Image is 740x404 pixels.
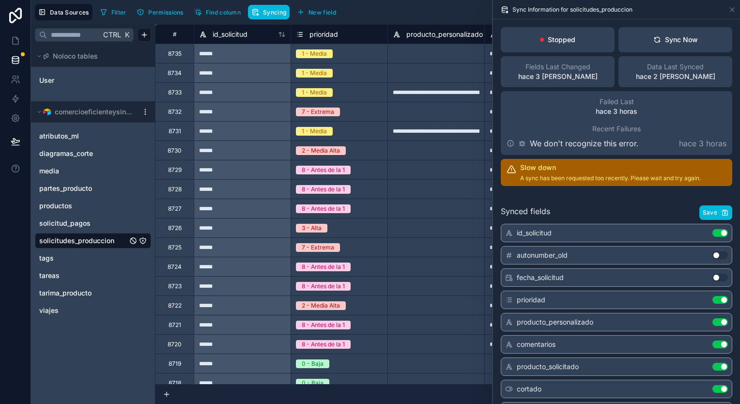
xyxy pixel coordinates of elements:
a: productos [39,201,127,211]
div: 8731 [169,127,181,135]
div: 8724 [168,263,182,271]
span: autonumber_old [517,250,568,260]
div: 8 - Antes de la 1 [302,321,345,329]
span: productos [39,201,72,211]
div: 7 - Extrema [302,108,334,116]
span: K [123,31,130,38]
span: tareas [39,271,60,280]
span: comentarios [517,340,555,349]
div: 8 - Antes de la 1 [302,340,345,349]
div: 8734 [168,69,182,77]
div: 8726 [168,224,182,232]
span: Fields Last Changed [525,62,590,72]
span: diagramas_corte [39,149,93,158]
a: Permissions [133,5,190,19]
div: tareas [35,268,151,283]
h2: Slow down [520,163,701,172]
span: prioridad [517,295,545,305]
div: 8732 [168,108,182,116]
button: Data Sources [35,4,92,20]
div: 3 - Alta [302,224,322,233]
div: 1 - Media [302,49,327,58]
span: producto_personalizado [517,317,593,327]
div: 0 - Baja [302,379,324,388]
a: tarima_producto [39,288,127,298]
span: prioridad [309,30,338,39]
button: New field [293,5,339,19]
a: solicitudes_produccion [39,236,127,246]
span: Find column [206,9,241,16]
div: 8 - Antes de la 1 [302,263,345,271]
div: atributos_ml [35,128,151,144]
div: diagramas_corte [35,146,151,161]
span: producto_solicitado [517,362,579,372]
p: hace 2 [PERSON_NAME] [636,72,715,81]
div: 8729 [168,166,182,174]
span: Failed Last [600,97,634,107]
a: solicitud_pagos [39,218,127,228]
div: solicitudes_produccion [35,233,151,249]
span: Permissions [148,9,183,16]
div: 8733 [168,89,182,96]
span: fecha_solicitud [517,273,564,282]
div: tarima_producto [35,285,151,301]
span: Ctrl [102,29,122,41]
a: atributos_ml [39,131,127,141]
button: Permissions [133,5,186,19]
span: viajes [39,306,59,315]
span: User [39,76,54,85]
div: viajes [35,303,151,318]
span: tags [39,253,54,263]
p: hace 3 horas [596,107,637,116]
div: 2 - Media Alta [302,301,340,310]
div: productos [35,198,151,214]
p: hace 3 [PERSON_NAME] [518,72,598,81]
button: Sync Now [618,27,732,52]
a: User [39,76,118,85]
span: cortado [517,384,541,394]
div: 8728 [168,186,182,193]
div: 2 - Media Alta [302,146,340,155]
p: hace 3 horas [679,138,726,149]
div: 8727 [168,205,182,213]
span: Noloco tables [53,51,98,61]
span: Filter [111,9,126,16]
div: 1 - Media [302,69,327,78]
button: Find column [191,5,244,19]
span: tarima_producto [39,288,92,298]
a: partes_producto [39,184,127,193]
span: New field [308,9,336,16]
div: 8730 [168,147,182,155]
span: id_solicitud [213,30,247,39]
div: User [35,73,151,88]
span: atributos_ml [39,131,79,141]
div: 8 - Antes de la 1 [302,204,345,213]
p: Stopped [548,35,575,45]
span: Synced fields [501,205,550,220]
div: 8725 [168,244,182,251]
img: Airtable Logo [43,108,51,116]
span: media [39,166,59,176]
span: producto_personalizado [406,30,483,39]
a: media [39,166,127,176]
div: 8720 [168,341,182,348]
div: 8719 [169,360,181,368]
p: A sync has been requested too recently. Please wait and try again. [520,174,701,182]
span: id_solicitud [517,228,552,238]
div: # [163,31,186,38]
button: Noloco tables [35,49,145,63]
div: 8718 [169,379,181,387]
div: 1 - Media [302,127,327,136]
span: Syncing [263,9,286,16]
p: We don't recognize this error. [530,138,639,149]
div: tags [35,250,151,266]
div: Sync Now [653,35,698,45]
span: Save [703,209,717,217]
button: Save [699,205,732,220]
div: 1 - Media [302,88,327,97]
a: Syncing [248,5,293,19]
div: solicitud_pagos [35,216,151,231]
div: partes_producto [35,181,151,196]
span: Data Last Synced [647,62,704,72]
div: 8723 [168,282,182,290]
